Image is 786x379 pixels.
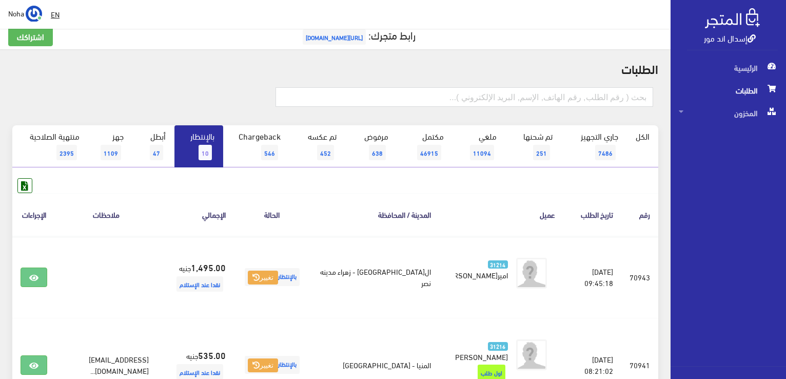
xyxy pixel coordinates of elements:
[369,145,386,160] span: 638
[627,125,658,147] a: الكل
[621,193,658,236] th: رقم
[516,258,547,289] img: avatar.png
[234,193,310,236] th: الحالة
[12,193,55,236] th: الإجراءات
[563,193,622,236] th: تاريخ الطلب
[533,145,550,160] span: 251
[51,8,60,21] u: EN
[47,5,64,24] a: EN
[248,271,278,285] button: تغيير
[303,29,366,45] span: [URL][DOMAIN_NAME]
[245,268,300,286] span: بالإنتظار
[488,342,508,351] span: 31216
[456,258,507,280] a: 31214 امير[PERSON_NAME]
[679,102,778,124] span: المخزون
[176,276,223,292] span: نقدا عند الإستلام
[276,87,653,107] input: بحث ( رقم الطلب, رقم الهاتف, الإسم, البريد اﻹلكتروني )...
[26,6,42,22] img: ...
[488,260,508,269] span: 31214
[174,125,223,167] a: بالإنتظار10
[417,145,441,160] span: 46915
[12,62,658,75] h2: الطلبات
[345,125,397,167] a: مرفوض638
[310,236,440,318] td: ال[GEOGRAPHIC_DATA] - زهراء مدينه نصر
[12,125,88,167] a: منتهية الصلاحية2395
[8,5,42,22] a: ... Noha
[261,145,278,160] span: 546
[223,125,290,167] a: Chargeback546
[56,145,77,160] span: 2395
[198,348,226,362] strong: 535.00
[8,7,24,20] span: Noha
[470,145,494,160] span: 11094
[704,30,756,45] a: إسدال اند مور
[443,268,508,282] span: امير[PERSON_NAME]
[516,339,547,370] img: avatar.png
[289,125,345,167] a: تم عكسه452
[8,27,53,46] a: اشتراكك
[453,349,508,364] span: [PERSON_NAME]
[563,236,622,318] td: [DATE] 09:45:18
[157,193,234,236] th: اﻹجمالي
[705,8,760,28] img: .
[150,145,163,160] span: 47
[88,125,132,167] a: جهز1109
[679,79,778,102] span: الطلبات
[505,125,561,167] a: تم شحنها251
[453,125,505,167] a: ملغي11094
[671,79,786,102] a: الطلبات
[55,193,156,236] th: ملاحظات
[439,193,563,236] th: عميل
[671,56,786,79] a: الرئيسية
[101,145,121,160] span: 1109
[397,125,453,167] a: مكتمل46915
[679,56,778,79] span: الرئيسية
[671,102,786,124] a: المخزون
[300,25,416,44] a: رابط متجرك:[URL][DOMAIN_NAME]
[595,145,616,160] span: 7486
[621,236,658,318] td: 70943
[317,145,334,160] span: 452
[199,145,212,160] span: 10
[248,358,278,373] button: تغيير
[456,339,507,362] a: 31216 [PERSON_NAME]
[245,356,300,374] span: بالإنتظار
[132,125,174,167] a: أبطل47
[157,236,234,318] td: جنيه
[561,125,627,167] a: جاري التجهيز7486
[310,193,440,236] th: المدينة / المحافظة
[191,260,226,274] strong: 1,495.00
